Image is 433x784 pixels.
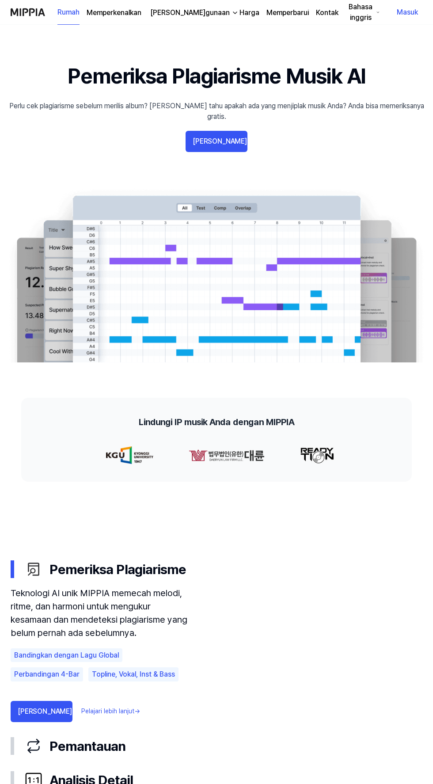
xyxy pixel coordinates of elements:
a: [PERSON_NAME] [186,131,247,152]
button: Pemantauan [11,729,422,763]
font: Bahasa inggris [349,3,372,22]
font: Harga [239,8,259,17]
font: Perbandingan 4-Bar [14,670,80,678]
img: turun [232,9,239,16]
font: Pemeriksa Plagiarisme [49,561,186,577]
font: Bandingkan dengan Lagu Global [14,651,119,659]
font: Pemeriksa Plagiarisme Musik AI [68,63,366,89]
font: Pelajari lebih lanjut [81,708,134,715]
font: → [134,708,140,715]
a: Memperbarui [266,8,309,18]
font: Perlu cek plagiarisme sebelum merilis album? [PERSON_NAME] tahu apakah ada yang menjiplak musik A... [9,102,424,121]
font: [PERSON_NAME] [18,707,72,715]
img: logo-mitra-2 [294,446,329,464]
a: [PERSON_NAME] [11,701,72,722]
font: Kontak [316,8,338,17]
a: Rumah [57,0,80,25]
img: logo-mitra-1 [183,446,259,464]
font: Memperbarui [266,8,309,17]
font: [PERSON_NAME] [193,137,247,145]
font: Lindungi IP musik Anda dengan MIPPIA [139,417,294,427]
a: Pelajari lebih lanjut→ [81,707,140,716]
a: Harga [239,8,259,18]
font: Memperkenalkan [87,8,141,17]
font: [PERSON_NAME]gunaan [150,8,230,17]
font: Rumah [57,8,80,16]
font: Topline, Vokal, Inst & Bass [92,670,175,678]
font: Masuk [397,8,418,16]
font: Pemantauan [49,738,125,754]
div: Pemeriksa Plagiarisme [11,586,422,729]
button: [PERSON_NAME]gunaan [148,8,232,18]
font: Teknologi AI unik MIPPIA memecah melodi, ritme, dan harmoni untuk mengukur kesamaan dan mendeteks... [11,588,187,638]
img: logo-mitra-0 [100,446,148,464]
a: Kontak [316,8,338,18]
a: Memperkenalkan [87,8,141,18]
button: Pemeriksa Plagiarisme [11,552,422,586]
